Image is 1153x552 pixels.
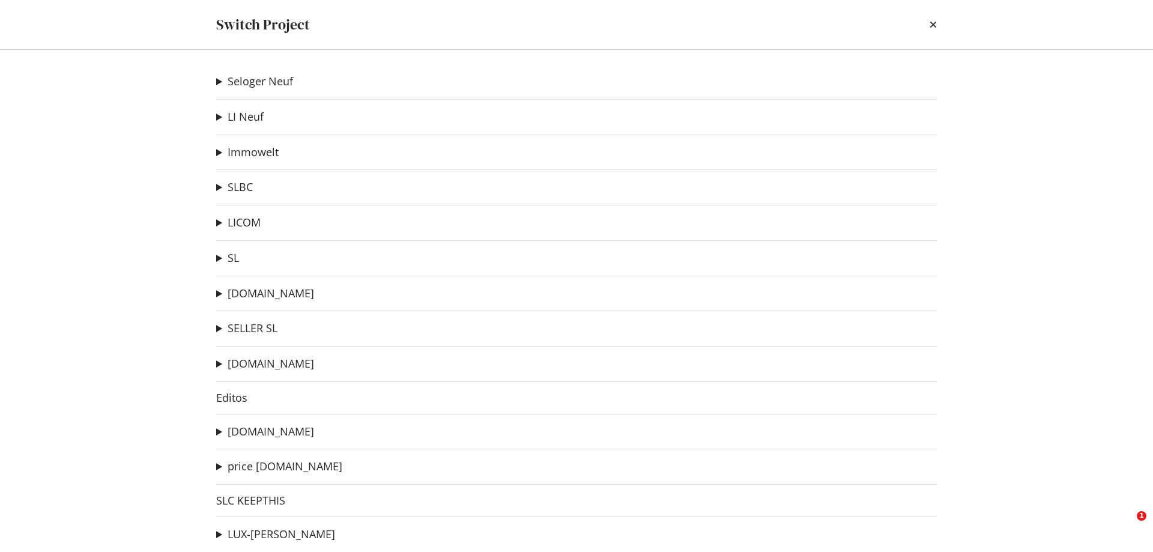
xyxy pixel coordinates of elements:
[216,74,293,89] summary: Seloger Neuf
[216,424,314,440] summary: [DOMAIN_NAME]
[216,286,314,302] summary: [DOMAIN_NAME]
[216,215,261,231] summary: LICOM
[216,109,264,125] summary: LI Neuf
[228,460,342,473] a: price [DOMAIN_NAME]
[216,180,253,195] summary: SLBC
[216,527,335,542] summary: LUX-[PERSON_NAME]
[228,75,293,88] a: Seloger Neuf
[228,181,253,193] a: SLBC
[228,252,239,264] a: SL
[216,14,310,35] div: Switch Project
[930,14,937,35] div: times
[216,392,247,404] a: Editos
[228,216,261,229] a: LICOM
[228,357,314,370] a: [DOMAIN_NAME]
[216,356,314,372] summary: [DOMAIN_NAME]
[228,111,264,123] a: LI Neuf
[216,321,277,336] summary: SELLER SL
[216,494,285,507] a: SLC KEEPTHIS
[1137,511,1146,521] span: 1
[216,459,342,475] summary: price [DOMAIN_NAME]
[228,287,314,300] a: [DOMAIN_NAME]
[216,250,239,266] summary: SL
[228,146,279,159] a: Immowelt
[228,425,314,438] a: [DOMAIN_NAME]
[228,322,277,335] a: SELLER SL
[1112,511,1141,540] iframe: Intercom live chat
[228,528,335,541] a: LUX-[PERSON_NAME]
[216,145,279,160] summary: Immowelt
